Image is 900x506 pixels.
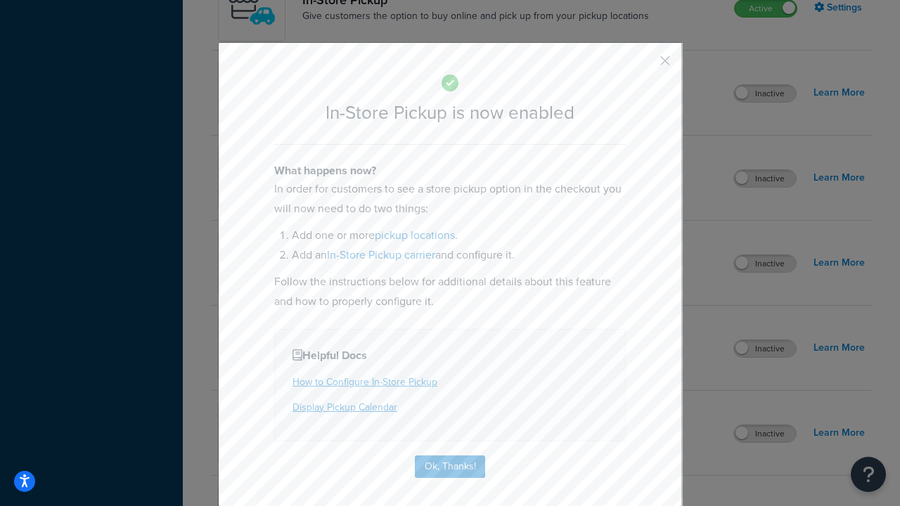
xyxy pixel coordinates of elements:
[274,162,626,179] h4: What happens now?
[327,247,435,263] a: In-Store Pickup carrier
[292,375,437,389] a: How to Configure In-Store Pickup
[292,400,397,415] a: Display Pickup Calendar
[274,103,626,123] h2: In-Store Pickup is now enabled
[415,455,485,478] button: Ok, Thanks!
[292,245,626,265] li: Add an and configure it.
[274,179,626,219] p: In order for customers to see a store pickup option in the checkout you will now need to do two t...
[292,226,626,245] li: Add one or more .
[292,347,607,364] h4: Helpful Docs
[375,227,455,243] a: pickup locations
[274,272,626,311] p: Follow the instructions below for additional details about this feature and how to properly confi...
